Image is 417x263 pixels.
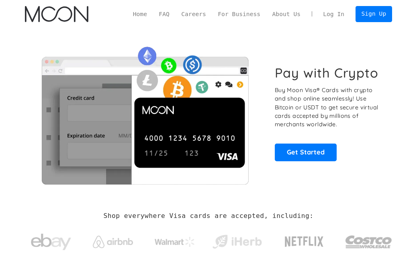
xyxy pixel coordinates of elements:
[211,225,263,255] a: iHerb
[284,232,324,252] img: Netflix
[25,221,77,259] a: ebay
[275,86,384,129] p: Buy Moon Visa® Cards with crypto and shop online seamlessly! Use Bitcoin or USDT to get secure vi...
[275,144,337,161] a: Get Started
[25,42,265,185] img: Moon Cards let you spend your crypto anywhere Visa is accepted.
[266,10,307,18] a: About Us
[149,229,201,251] a: Walmart
[93,236,133,248] img: Airbnb
[153,10,176,18] a: FAQ
[211,233,263,251] img: iHerb
[127,10,153,18] a: Home
[155,237,195,247] img: Walmart
[345,221,392,259] a: Costco
[25,6,88,23] img: Moon Logo
[345,229,392,255] img: Costco
[212,10,266,18] a: For Business
[317,6,350,22] a: Log In
[104,212,314,220] h2: Shop everywhere Visa cards are accepted, including:
[175,10,212,18] a: Careers
[25,6,88,23] a: home
[87,228,139,252] a: Airbnb
[273,224,335,256] a: Netflix
[356,6,392,22] a: Sign Up
[275,65,379,81] h1: Pay with Crypto
[31,229,71,255] img: ebay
